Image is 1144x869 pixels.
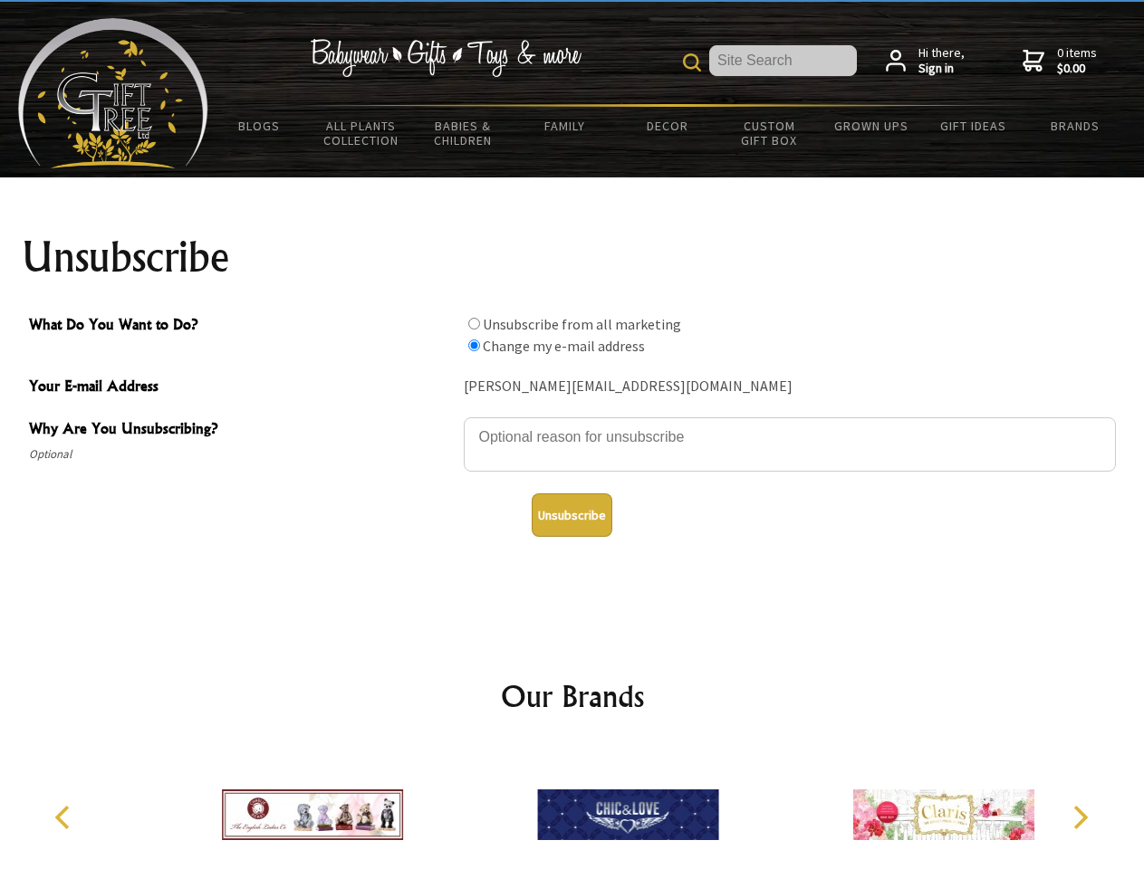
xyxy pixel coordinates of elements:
a: Babies & Children [412,107,514,159]
a: Custom Gift Box [718,107,821,159]
img: product search [683,53,701,72]
img: Babyware - Gifts - Toys and more... [18,18,208,168]
input: Site Search [709,45,857,76]
a: Family [514,107,617,145]
input: What Do You Want to Do? [468,339,480,351]
span: 0 items [1057,44,1097,77]
a: Hi there,Sign in [886,45,965,77]
span: Your E-mail Address [29,375,455,401]
button: Unsubscribe [532,493,612,537]
label: Unsubscribe from all marketing [483,315,681,333]
h1: Unsubscribe [22,235,1123,279]
img: Babywear - Gifts - Toys & more [310,39,582,77]
a: BLOGS [208,107,311,145]
a: 0 items$0.00 [1023,45,1097,77]
span: Optional [29,444,455,465]
span: Why Are You Unsubscribing? [29,417,455,444]
a: Decor [616,107,718,145]
span: What Do You Want to Do? [29,313,455,339]
div: [PERSON_NAME][EMAIL_ADDRESS][DOMAIN_NAME] [464,373,1116,401]
label: Change my e-mail address [483,337,645,355]
button: Next [1060,797,1100,837]
strong: Sign in [918,61,965,77]
span: Hi there, [918,45,965,77]
a: Brands [1024,107,1127,145]
strong: $0.00 [1057,61,1097,77]
button: Previous [45,797,85,837]
input: What Do You Want to Do? [468,318,480,329]
textarea: Why Are You Unsubscribing? [464,417,1116,472]
a: All Plants Collection [311,107,413,159]
a: Gift Ideas [922,107,1024,145]
h2: Our Brands [36,674,1109,718]
a: Grown Ups [820,107,922,145]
